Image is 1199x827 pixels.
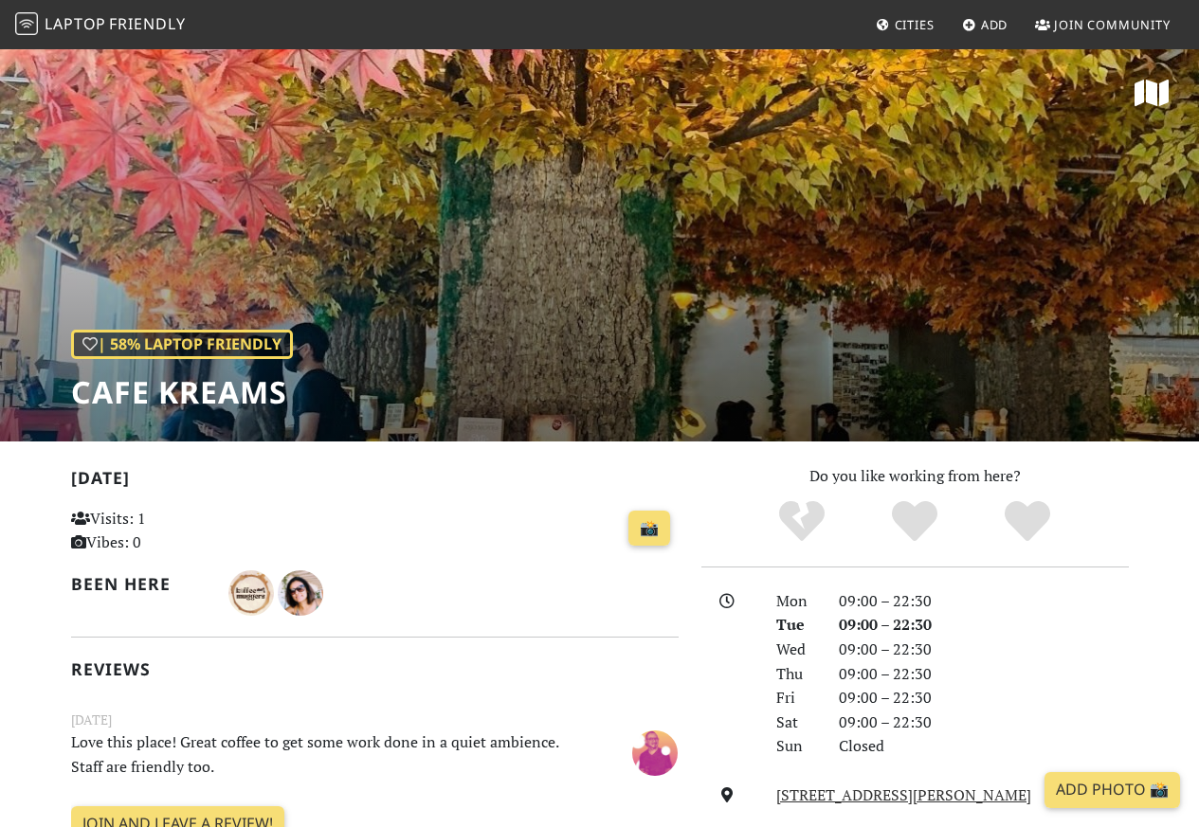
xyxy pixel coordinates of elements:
h2: Been here [71,574,206,594]
div: Definitely! [971,498,1083,546]
div: 09:00 – 22:30 [827,589,1140,614]
div: Yes [859,498,972,546]
div: Closed [827,734,1140,759]
div: Thu [765,662,827,687]
span: Laptop [45,13,106,34]
img: 1909-deepshikha.jpg [278,570,323,616]
span: Friendly [109,13,185,34]
a: Add [954,8,1016,42]
p: Love this place! Great coffee to get some work done in a quiet ambience. Staff are friendly too. [60,730,585,779]
img: 2070-gene.jpg [632,730,678,776]
small: [DATE] [60,710,690,730]
h2: Reviews [71,659,679,679]
div: Tue [765,613,827,638]
div: Sun [765,734,827,759]
a: 📸 [628,511,670,547]
span: Join Community [1054,16,1171,33]
div: 09:00 – 22:30 [827,710,1140,735]
a: [STREET_ADDRESS][PERSON_NAME] [776,784,1031,805]
div: | 58% Laptop Friendly [71,330,293,360]
a: Join Community [1027,8,1178,42]
a: Cities [868,8,942,42]
a: LaptopFriendly LaptopFriendly [15,9,186,42]
h1: CAFE KREAMS [71,374,293,410]
div: 09:00 – 22:30 [827,638,1140,662]
div: Fri [765,686,827,710]
div: Wed [765,638,827,662]
div: Sat [765,710,827,735]
div: 09:00 – 22:30 [827,613,1140,638]
div: 09:00 – 22:30 [827,686,1140,710]
div: 09:00 – 22:30 [827,662,1140,687]
span: Add [981,16,1008,33]
span: Deepshikha Mehta [278,581,323,602]
span: Koffee Muggers [228,581,278,602]
div: No [746,498,859,546]
p: Visits: 1 Vibes: 0 [71,507,259,555]
img: LaptopFriendly [15,12,38,35]
span: Gene H [632,741,678,762]
img: 4650-koffee.jpg [228,570,274,616]
h2: [DATE] [71,468,679,495]
div: Mon [765,589,827,614]
a: Add Photo 📸 [1045,772,1180,808]
span: Cities [895,16,935,33]
p: Do you like working from here? [701,464,1129,489]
